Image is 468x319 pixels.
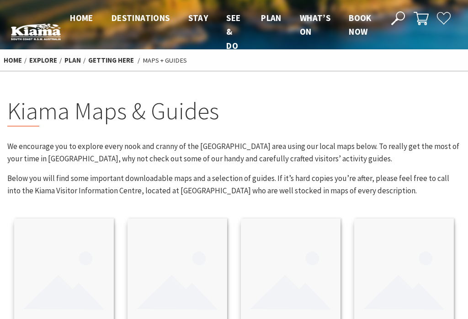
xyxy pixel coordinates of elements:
[7,172,461,197] p: Below you will find some important downloadable maps and a selection of guides. If it’s hard copi...
[188,12,208,23] span: Stay
[11,23,61,41] img: Kiama Logo
[112,12,170,23] span: Destinations
[7,140,461,165] p: We encourage you to explore every nook and cranny of the [GEOGRAPHIC_DATA] area using our local m...
[261,12,282,23] span: Plan
[7,96,461,127] h2: Kiama Maps & Guides
[300,12,330,37] span: What’s On
[61,11,381,53] nav: Main Menu
[226,12,240,51] span: See & Do
[70,12,93,23] span: Home
[349,12,372,37] span: Book now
